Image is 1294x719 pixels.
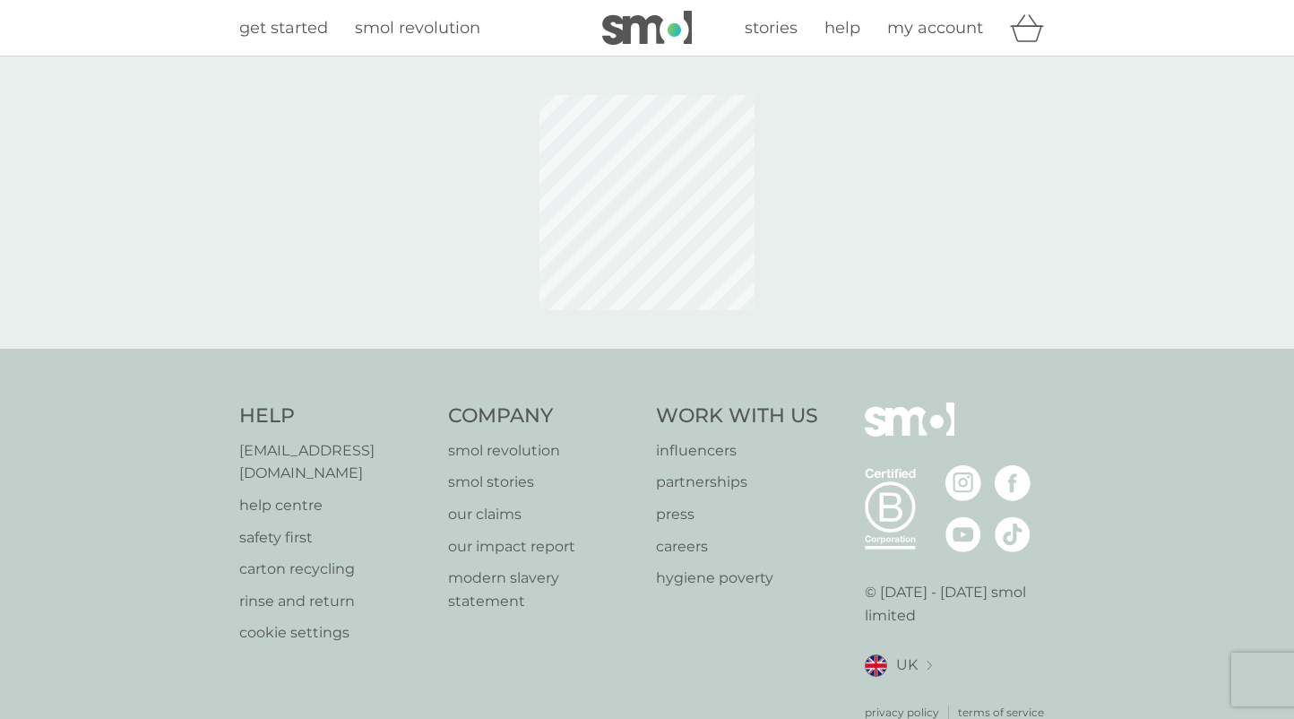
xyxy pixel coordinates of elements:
img: UK flag [865,654,887,677]
a: my account [887,15,983,41]
p: © [DATE] - [DATE] smol limited [865,581,1056,627]
a: cookie settings [239,621,430,645]
span: stories [745,18,798,38]
img: smol [865,403,954,463]
a: modern slavery statement [448,567,639,612]
div: basket [1010,10,1055,46]
a: help centre [239,494,430,517]
a: stories [745,15,798,41]
a: get started [239,15,328,41]
a: partnerships [656,471,818,494]
a: our claims [448,503,639,526]
h4: Work With Us [656,403,818,430]
a: press [656,503,818,526]
a: carton recycling [239,558,430,581]
img: smol [602,11,692,45]
a: hygiene poverty [656,567,818,590]
h4: Company [448,403,639,430]
a: our impact report [448,535,639,559]
a: rinse and return [239,590,430,613]
a: influencers [656,439,818,463]
a: safety first [239,526,430,550]
a: smol revolution [355,15,480,41]
img: visit the smol Instagram page [945,465,981,501]
a: [EMAIL_ADDRESS][DOMAIN_NAME] [239,439,430,485]
span: smol revolution [355,18,480,38]
span: UK [896,654,918,677]
span: help [824,18,860,38]
img: select a new location [927,661,932,671]
img: visit the smol Facebook page [995,465,1031,501]
img: visit the smol Youtube page [945,516,981,552]
img: visit the smol Tiktok page [995,516,1031,552]
a: careers [656,535,818,559]
a: smol revolution [448,439,639,463]
span: get started [239,18,328,38]
a: help [824,15,860,41]
span: my account [887,18,983,38]
a: smol stories [448,471,639,494]
h4: Help [239,403,430,430]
